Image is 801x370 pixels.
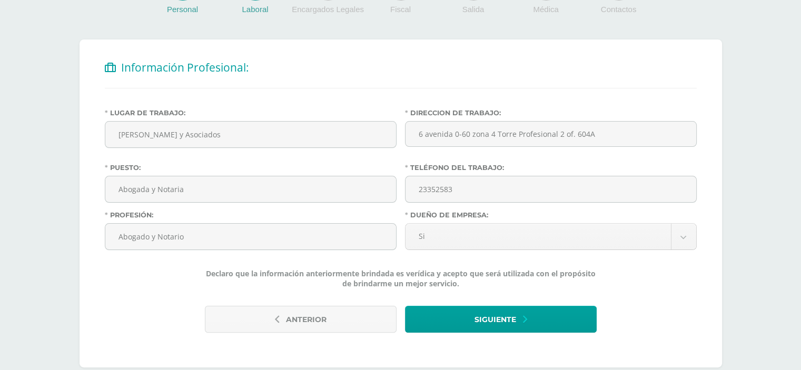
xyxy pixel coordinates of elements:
label: Puesto: [105,164,397,172]
label: Direccion de trabajo: [405,109,697,117]
input: Direccion de trabajo [405,121,697,147]
label: Dueño de empresa: [405,211,697,219]
span: Declaro que la información anteriormente brindada es verídica y acepto que será utilizada con el ... [205,268,597,288]
span: Si [419,224,658,248]
span: Contactos [601,5,637,14]
input: Lugar de Trabajo [105,122,396,147]
button: Anterior [205,306,397,333]
span: Información Profesional: [121,60,249,75]
span: Personal [167,5,198,14]
span: Salida [462,5,484,14]
span: Médica [533,5,558,14]
input: Profesión [105,224,396,249]
label: Lugar de Trabajo: [105,109,397,117]
label: Profesión: [105,211,397,219]
input: Puesto [105,176,396,202]
span: Siguiente [474,307,516,333]
a: Si [406,224,696,249]
label: Teléfono del trabajo: [405,164,697,172]
input: Teléfono del trabajo [406,176,696,202]
span: Anterior [286,307,327,333]
span: Fiscal [390,5,411,14]
span: Laboral [242,5,268,14]
button: Siguiente [405,306,597,333]
span: Encargados Legales [292,5,364,14]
